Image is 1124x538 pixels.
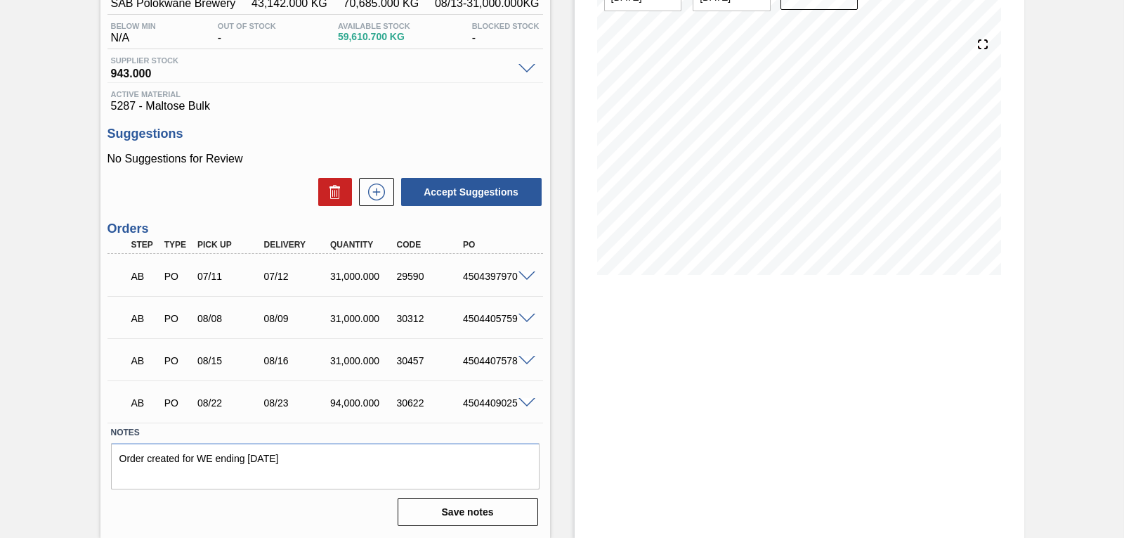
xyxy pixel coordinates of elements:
[131,355,158,366] p: AB
[194,271,267,282] div: 07/11/2025
[107,222,543,236] h3: Orders
[352,178,394,206] div: New suggestion
[261,313,334,324] div: 08/09/2025
[161,397,195,409] div: Purchase order
[111,423,540,443] label: Notes
[459,313,532,324] div: 4504405759
[107,127,543,141] h3: Suggestions
[261,397,334,409] div: 08/23/2025
[393,397,466,409] div: 30622
[459,271,532,282] div: 4504397970
[214,22,280,44] div: -
[459,355,532,366] div: 4504407578
[401,178,542,206] button: Accept Suggestions
[128,388,162,418] div: Awaiting Pick Up
[111,443,540,489] textarea: Order created for WE ending [DATE]
[338,32,410,42] span: 59,610.700 KG
[111,65,511,79] span: 943.000
[111,56,511,65] span: Supplier Stock
[194,240,267,250] div: Pick up
[459,397,532,409] div: 4504409025
[107,153,543,165] p: No Suggestions for Review
[469,22,543,44] div: -
[194,355,267,366] div: 08/15/2025
[327,355,400,366] div: 31,000.000
[394,177,543,207] div: Accept Suggestions
[161,240,195,250] div: Type
[128,345,162,376] div: Awaiting Pick Up
[311,178,352,206] div: Delete Suggestions
[194,397,267,409] div: 08/22/2025
[261,355,334,366] div: 08/16/2025
[327,397,400,409] div: 94,000.000
[327,240,400,250] div: Quantity
[327,271,400,282] div: 31,000.000
[161,313,195,324] div: Purchase order
[107,22,159,44] div: N/A
[218,22,276,30] span: Out Of Stock
[111,90,540,98] span: Active Material
[111,22,156,30] span: Below Min
[393,313,466,324] div: 30312
[131,271,158,282] p: AB
[194,313,267,324] div: 08/08/2025
[261,271,334,282] div: 07/12/2025
[338,22,410,30] span: Available Stock
[161,271,195,282] div: Purchase order
[128,261,162,292] div: Awaiting Pick Up
[393,240,466,250] div: Code
[261,240,334,250] div: Delivery
[161,355,195,366] div: Purchase order
[472,22,540,30] span: Blocked Stock
[398,498,538,526] button: Save notes
[459,240,532,250] div: PO
[393,271,466,282] div: 29590
[111,100,540,113] span: 5287 - Maltose Bulk
[327,313,400,324] div: 31,000.000
[393,355,466,366] div: 30457
[128,240,162,250] div: Step
[128,303,162,334] div: Awaiting Pick Up
[131,313,158,324] p: AB
[131,397,158,409] p: AB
